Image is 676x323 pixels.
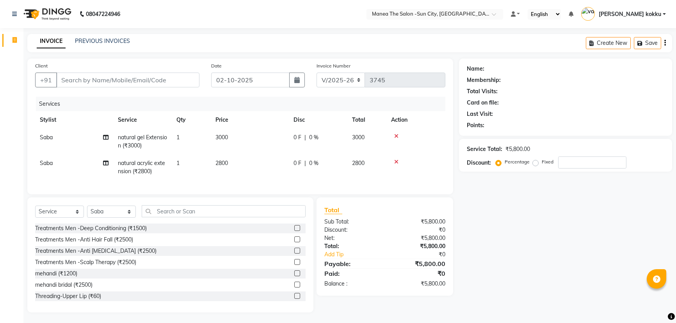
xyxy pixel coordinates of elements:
[215,160,228,167] span: 2800
[317,62,350,69] label: Invoice Number
[35,111,113,129] th: Stylist
[467,65,484,73] div: Name:
[385,242,451,250] div: ₹5,800.00
[35,247,157,255] div: Treatments Men -Anti [MEDICAL_DATA] (₹2500)
[20,3,73,25] img: logo
[318,242,385,250] div: Total:
[35,62,48,69] label: Client
[347,111,386,129] th: Total
[385,269,451,278] div: ₹0
[386,111,445,129] th: Action
[304,159,306,167] span: |
[385,280,451,288] div: ₹5,800.00
[289,111,347,129] th: Disc
[142,205,306,217] input: Search or Scan
[309,159,318,167] span: 0 %
[36,97,451,111] div: Services
[35,236,133,244] div: Treatments Men -Anti Hair Fall (₹2500)
[581,7,595,21] img: vamsi kokku
[318,226,385,234] div: Discount:
[385,226,451,234] div: ₹0
[211,111,289,129] th: Price
[634,37,661,49] button: Save
[37,34,66,48] a: INVOICE
[318,269,385,278] div: Paid:
[385,234,451,242] div: ₹5,800.00
[309,133,318,142] span: 0 %
[396,250,451,259] div: ₹0
[35,73,57,87] button: +91
[643,292,668,315] iframe: chat widget
[113,111,172,129] th: Service
[35,258,136,266] div: Treatments Men -Scalp Therapy (₹2500)
[176,134,180,141] span: 1
[35,292,101,300] div: Threading-Upper Lip (₹60)
[318,218,385,226] div: Sub Total:
[385,259,451,268] div: ₹5,800.00
[586,37,631,49] button: Create New
[40,160,53,167] span: Saba
[318,234,385,242] div: Net:
[324,206,342,214] span: Total
[467,87,498,96] div: Total Visits:
[467,159,491,167] div: Discount:
[467,110,493,118] div: Last Visit:
[467,121,484,130] div: Points:
[172,111,211,129] th: Qty
[86,3,120,25] b: 08047224946
[215,134,228,141] span: 3000
[304,133,306,142] span: |
[385,218,451,226] div: ₹5,800.00
[352,160,365,167] span: 2800
[56,73,199,87] input: Search by Name/Mobile/Email/Code
[542,158,553,165] label: Fixed
[294,159,301,167] span: 0 F
[75,37,130,44] a: PREVIOUS INVOICES
[318,250,396,259] a: Add Tip
[505,145,530,153] div: ₹5,800.00
[40,134,53,141] span: Saba
[318,259,385,268] div: Payable:
[211,62,222,69] label: Date
[467,99,499,107] div: Card on file:
[35,270,77,278] div: mehandi (₹1200)
[467,145,502,153] div: Service Total:
[505,158,530,165] label: Percentage
[118,134,167,149] span: natural gel Extension (₹3000)
[294,133,301,142] span: 0 F
[599,10,661,18] span: [PERSON_NAME] kokku
[176,160,180,167] span: 1
[467,76,501,84] div: Membership:
[35,224,147,232] div: Treatments Men -Deep Conditioning (₹1500)
[318,280,385,288] div: Balance :
[35,281,93,289] div: mehandi bridal (₹2500)
[118,160,165,175] span: natural acrylic extension (₹2800)
[352,134,365,141] span: 3000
